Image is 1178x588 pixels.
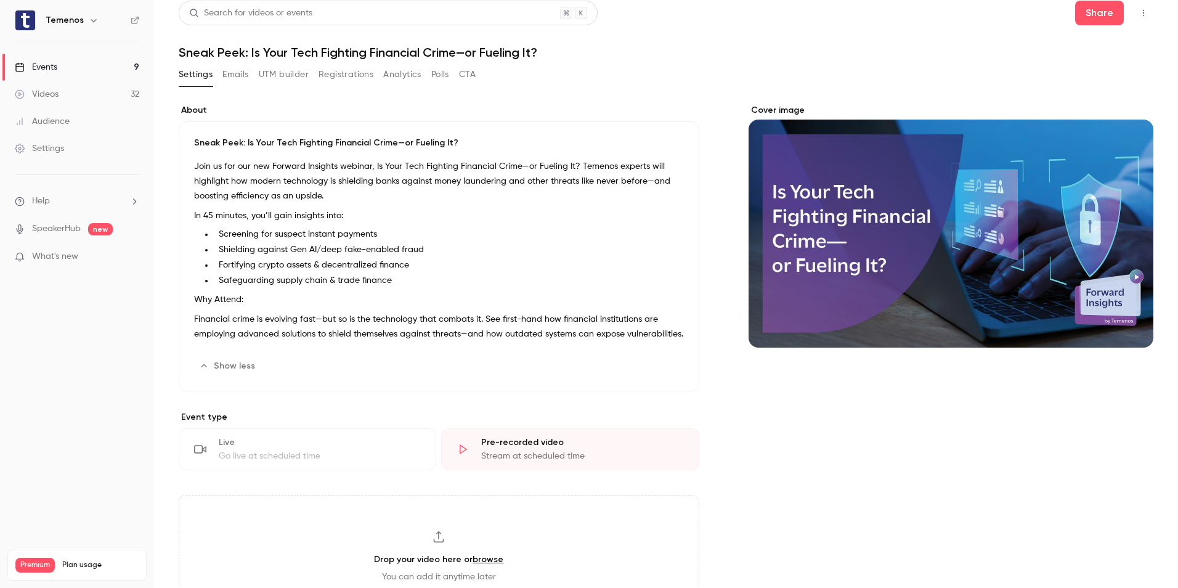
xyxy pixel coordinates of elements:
span: new [88,223,113,235]
img: Temenos [15,10,35,30]
span: What's new [32,250,78,263]
li: Fortifying crypto assets & decentralized finance [214,259,684,272]
button: Analytics [383,65,421,84]
button: Share [1075,1,1124,25]
button: Emails [222,65,248,84]
h1: Sneak Peek: Is Your Tech Fighting Financial Crime—or Fueling It? [179,45,1153,60]
a: SpeakerHub [32,223,81,235]
li: help-dropdown-opener [15,195,139,208]
button: Show less [194,356,262,376]
section: Cover image [749,104,1153,348]
p: Join us for our new Forward Insights webinar, Is Your Tech Fighting Financial Crime—or Fueling It... [194,159,684,203]
span: You can add it anytime later [382,571,496,583]
div: LiveGo live at scheduled time [179,428,436,470]
div: Go live at scheduled time [219,450,421,462]
div: Live [219,436,421,449]
p: Event type [179,411,699,423]
label: About [179,104,699,116]
p: Sneak Peek: Is Your Tech Fighting Financial Crime—or Fueling It? [194,137,684,149]
li: Screening for suspect instant payments [214,228,684,241]
button: Registrations [319,65,373,84]
button: CTA [459,65,476,84]
button: Polls [431,65,449,84]
div: Videos [15,88,59,100]
span: Plan usage [62,560,139,570]
span: Help [32,195,50,208]
h3: Drop your video here or [374,553,503,566]
p: Why Attend: [194,292,684,307]
button: Settings [179,65,213,84]
a: browse [473,554,503,565]
span: Premium [15,558,55,573]
p: In 45 minutes, you’ll gain insights into: [194,208,684,223]
div: Audience [15,115,70,128]
div: Events [15,61,57,73]
li: Shielding against Gen AI/deep fake-enabled fraud [214,243,684,256]
li: Safeguarding supply chain & trade finance [214,274,684,287]
div: Settings [15,142,64,155]
p: Financial crime is evolving fast—but so is the technology that combats it. See first-hand how fin... [194,312,684,341]
label: Cover image [749,104,1153,116]
button: UTM builder [259,65,309,84]
div: Pre-recorded video [481,436,683,449]
div: Stream at scheduled time [481,450,683,462]
div: Search for videos or events [189,7,312,20]
div: Pre-recorded videoStream at scheduled time [441,428,699,470]
h6: Temenos [46,14,84,27]
iframe: Noticeable Trigger [124,251,139,263]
